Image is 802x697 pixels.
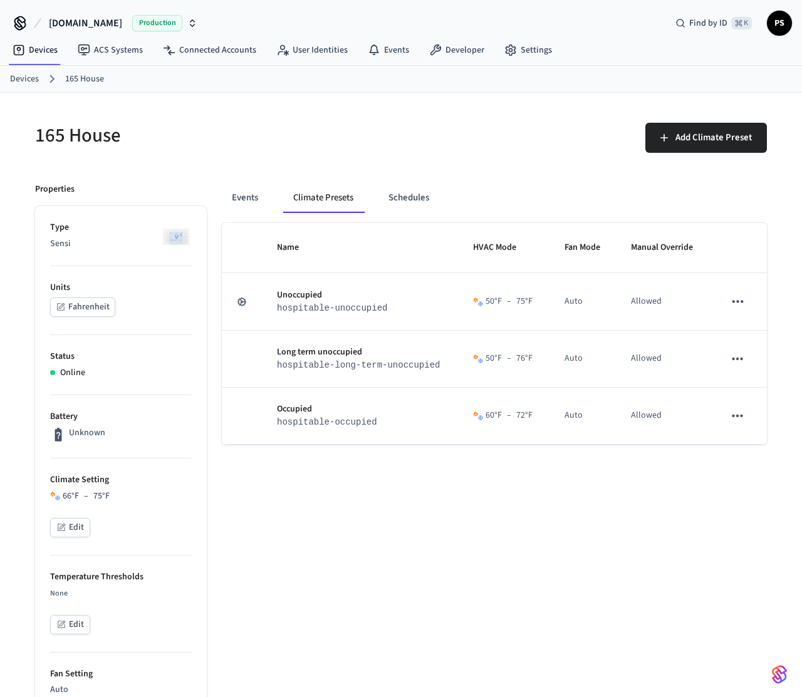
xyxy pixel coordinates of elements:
[473,297,483,307] img: Heat Cool
[507,352,511,365] span: –
[35,123,393,148] h5: 165 House
[153,39,266,61] a: Connected Accounts
[50,237,192,250] p: Sensi
[50,221,192,234] p: Type
[549,273,617,330] td: Auto
[262,223,458,273] th: Name
[50,615,90,634] button: Edit
[458,223,549,273] th: HVAC Mode
[358,39,419,61] a: Events
[549,388,617,445] td: Auto
[675,130,752,146] span: Add Climate Preset
[283,183,363,213] button: Climate Presets
[378,183,439,213] button: Schedules
[616,331,709,388] td: Allowed
[486,409,533,422] div: 60 °F 72 °F
[68,39,153,61] a: ACS Systems
[616,223,709,273] th: Manual Override
[473,411,483,421] img: Heat Cool
[63,490,110,503] div: 66 °F 75 °F
[50,668,192,681] p: Fan Setting
[772,664,787,684] img: SeamLogoGradient.69752ec5.svg
[50,410,192,423] p: Battery
[266,39,358,61] a: User Identities
[549,331,617,388] td: Auto
[50,297,115,317] button: Fahrenheit
[222,223,767,445] table: sticky table
[160,221,192,252] img: Sensi Smart Thermostat (White)
[768,12,791,34] span: PS
[50,518,90,537] button: Edit
[665,12,762,34] div: Find by ID⌘ K
[69,426,105,440] p: Unknown
[50,571,192,584] p: Temperature Thresholds
[60,366,85,379] p: Online
[84,490,88,503] span: –
[507,295,511,308] span: –
[222,183,268,213] button: Events
[486,295,533,308] div: 50 °F 75 °F
[3,39,68,61] a: Devices
[645,123,767,153] button: Add Climate Preset
[50,683,192,696] p: Auto
[50,588,68,599] span: None
[65,73,104,86] a: 165 House
[767,11,792,36] button: PS
[731,17,752,29] span: ⌘ K
[473,354,483,364] img: Heat Cool
[494,39,562,61] a: Settings
[616,273,709,330] td: Allowed
[35,183,75,196] p: Properties
[277,346,443,359] p: Long term unoccupied
[277,417,377,427] code: hospitable-occupied
[132,15,182,31] span: Production
[507,409,511,422] span: –
[50,350,192,363] p: Status
[486,352,533,365] div: 50 °F 76 °F
[616,388,709,445] td: Allowed
[689,17,727,29] span: Find by ID
[277,303,387,313] code: hospitable-unoccupied
[549,223,617,273] th: Fan Mode
[419,39,494,61] a: Developer
[50,473,192,487] p: Climate Setting
[50,491,60,501] img: Heat Cool
[277,403,443,416] p: Occupied
[277,360,440,370] code: hospitable-long-term-unoccupied
[10,73,39,86] a: Devices
[277,289,443,302] p: Unoccupied
[49,16,122,31] span: [DOMAIN_NAME]
[50,281,192,294] p: Units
